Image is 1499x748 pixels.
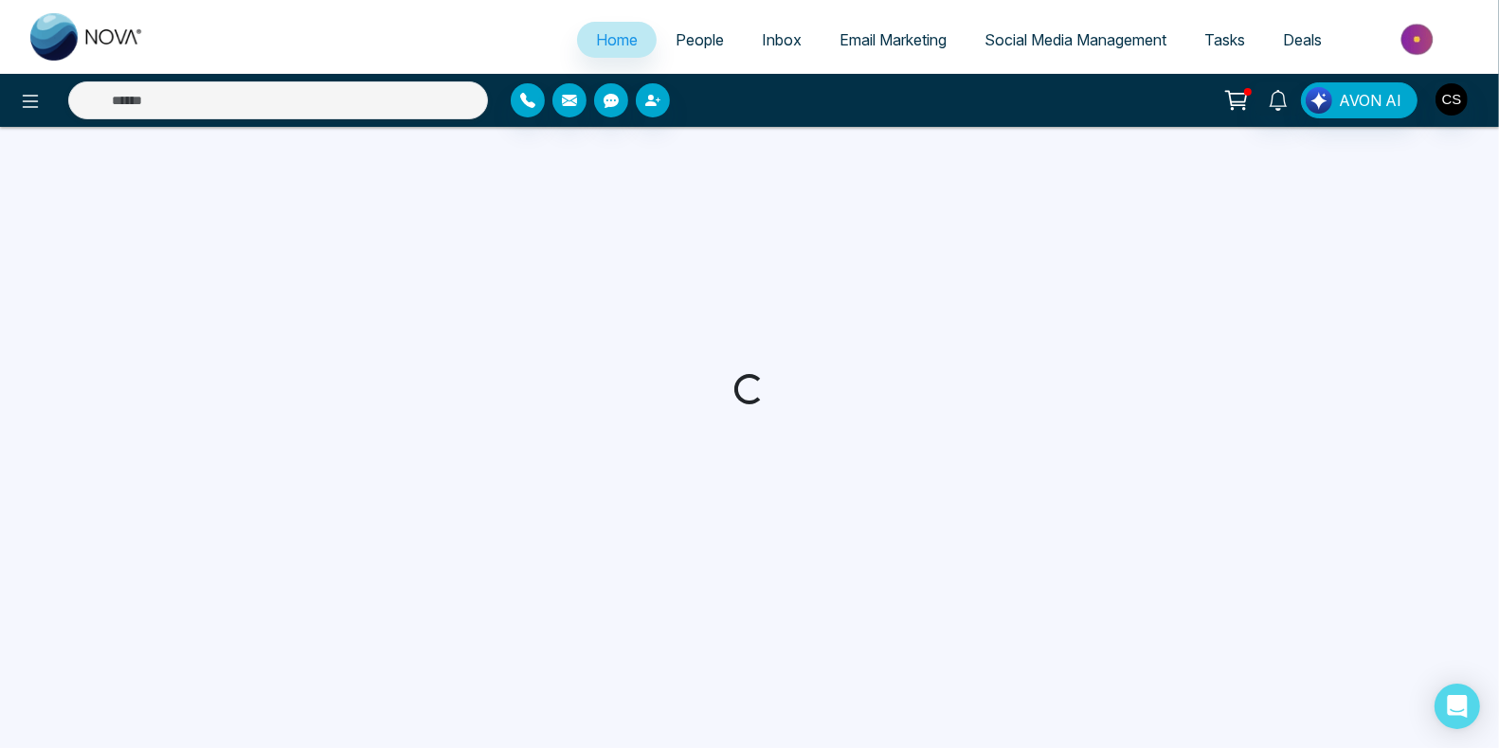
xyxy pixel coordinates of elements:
[1264,22,1341,58] a: Deals
[743,22,821,58] a: Inbox
[1436,83,1468,116] img: User Avatar
[1283,30,1322,49] span: Deals
[762,30,802,49] span: Inbox
[1306,87,1332,114] img: Lead Flow
[821,22,966,58] a: Email Marketing
[1435,684,1480,729] div: Open Intercom Messenger
[1301,82,1418,118] button: AVON AI
[1339,89,1401,112] span: AVON AI
[577,22,657,58] a: Home
[1204,30,1245,49] span: Tasks
[1350,18,1488,61] img: Market-place.gif
[1185,22,1264,58] a: Tasks
[966,22,1185,58] a: Social Media Management
[657,22,743,58] a: People
[840,30,947,49] span: Email Marketing
[676,30,724,49] span: People
[30,13,144,61] img: Nova CRM Logo
[596,30,638,49] span: Home
[984,30,1166,49] span: Social Media Management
